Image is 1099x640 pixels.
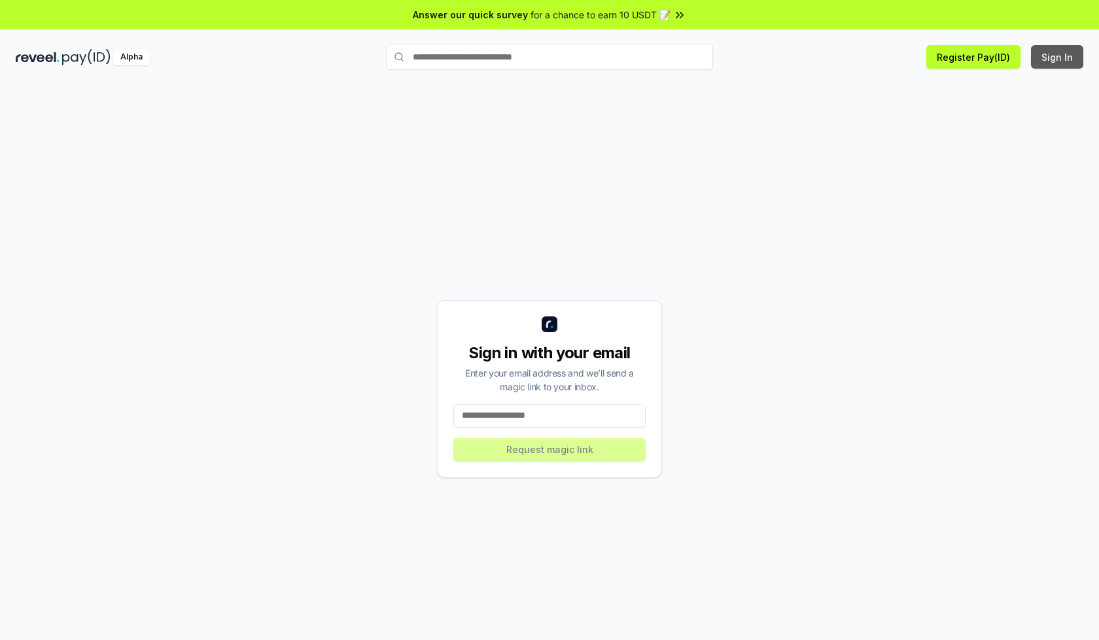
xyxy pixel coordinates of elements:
button: Register Pay(ID) [926,45,1020,69]
div: Enter your email address and we’ll send a magic link to your inbox. [453,366,646,394]
span: Answer our quick survey [413,8,528,22]
img: pay_id [62,49,111,65]
img: reveel_dark [16,49,60,65]
div: Sign in with your email [453,343,646,363]
span: for a chance to earn 10 USDT 📝 [531,8,671,22]
img: logo_small [542,316,557,332]
div: Alpha [113,49,150,65]
button: Sign In [1031,45,1083,69]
